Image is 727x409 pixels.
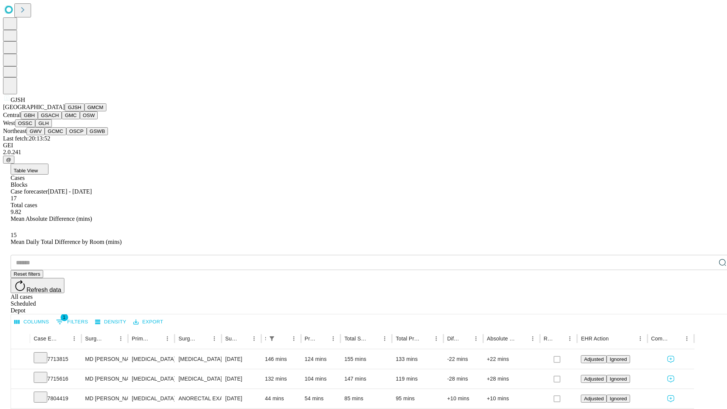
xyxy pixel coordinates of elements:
[682,333,692,344] button: Menu
[105,333,115,344] button: Sort
[34,350,78,369] div: 7713815
[178,336,197,342] div: Surgery Name
[84,103,106,111] button: GMCM
[3,142,724,149] div: GEI
[115,333,126,344] button: Menu
[267,333,277,344] button: Show filters
[14,168,38,173] span: Table View
[581,395,607,403] button: Adjusted
[396,389,440,408] div: 95 mins
[584,356,604,362] span: Adjusted
[198,333,209,344] button: Sort
[11,278,64,293] button: Refresh data
[85,336,104,342] div: Surgeon Name
[11,97,25,103] span: GJSH
[131,316,165,328] button: Export
[487,350,536,369] div: +22 mins
[11,239,122,245] span: Mean Daily Total Difference by Room (mins)
[527,333,538,344] button: Menu
[396,350,440,369] div: 133 mins
[54,316,90,328] button: Show filters
[581,375,607,383] button: Adjusted
[487,336,516,342] div: Absolute Difference
[265,389,297,408] div: 44 mins
[132,369,171,389] div: [MEDICAL_DATA]
[460,333,471,344] button: Sort
[344,389,388,408] div: 85 mins
[289,333,299,344] button: Menu
[651,336,670,342] div: Comments
[209,333,220,344] button: Menu
[93,316,128,328] button: Density
[162,333,173,344] button: Menu
[132,336,151,342] div: Primary Service
[80,111,98,119] button: OSW
[447,350,479,369] div: -22 mins
[238,333,249,344] button: Sort
[584,376,604,382] span: Adjusted
[581,336,608,342] div: EHR Action
[48,188,92,195] span: [DATE] - [DATE]
[6,157,11,162] span: @
[305,369,337,389] div: 104 mins
[15,373,26,386] button: Expand
[87,127,108,135] button: GSWB
[151,333,162,344] button: Sort
[12,316,51,328] button: Select columns
[21,111,38,119] button: GBH
[225,369,257,389] div: [DATE]
[267,333,277,344] div: 1 active filter
[344,336,368,342] div: Total Scheduled Duration
[554,333,565,344] button: Sort
[178,369,217,389] div: [MEDICAL_DATA]
[225,336,237,342] div: Surgery Date
[14,271,40,277] span: Reset filters
[447,336,459,342] div: Difference
[305,389,337,408] div: 54 mins
[3,128,27,134] span: Northeast
[3,135,50,142] span: Last fetch: 20:13:52
[85,389,124,408] div: MD [PERSON_NAME] E Md
[61,314,68,321] span: 1
[3,120,15,126] span: West
[420,333,431,344] button: Sort
[225,389,257,408] div: [DATE]
[15,119,36,127] button: OSSC
[34,389,78,408] div: 7804419
[396,369,440,389] div: 119 mins
[3,156,14,164] button: @
[132,350,171,369] div: [MEDICAL_DATA]
[34,336,58,342] div: Case Epic Id
[62,111,80,119] button: GMC
[278,333,289,344] button: Sort
[544,336,554,342] div: Resolved in EHR
[34,369,78,389] div: 7715616
[328,333,339,344] button: Menu
[66,127,87,135] button: OSCP
[635,333,646,344] button: Menu
[11,209,21,215] span: 9.82
[471,333,481,344] button: Menu
[344,369,388,389] div: 147 mins
[132,389,171,408] div: [MEDICAL_DATA]
[38,111,62,119] button: GSACH
[3,149,724,156] div: 2.0.241
[607,375,630,383] button: Ignored
[11,202,37,208] span: Total cases
[379,333,390,344] button: Menu
[317,333,328,344] button: Sort
[584,396,604,401] span: Adjusted
[265,336,266,342] div: Scheduled In Room Duration
[45,127,66,135] button: GCMC
[11,164,48,175] button: Table View
[3,112,21,118] span: Central
[369,333,379,344] button: Sort
[447,369,479,389] div: -28 mins
[396,336,420,342] div: Total Predicted Duration
[610,376,627,382] span: Ignored
[610,356,627,362] span: Ignored
[27,287,61,293] span: Refresh data
[11,195,17,201] span: 17
[178,350,217,369] div: [MEDICAL_DATA]
[305,350,337,369] div: 124 mins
